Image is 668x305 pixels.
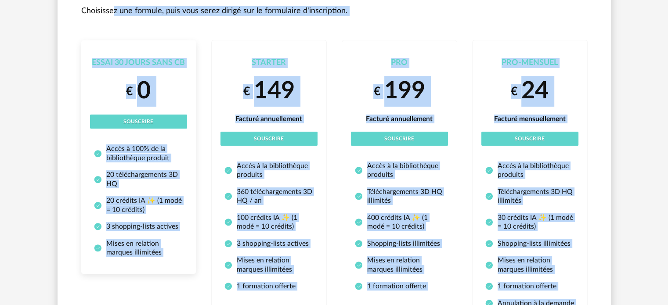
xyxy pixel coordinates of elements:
[355,282,444,291] li: 1 formation offerte
[485,282,574,291] li: 1 formation offerte
[224,282,314,291] li: 1 formation offerte
[94,144,183,162] li: Accès à 100% de la bibliothèque produit
[123,119,153,124] span: Souscrire
[355,239,444,248] li: Shopping-lists illimitées
[81,6,587,16] p: Choisissez une formule, puis vous serez dirigé sur le formulaire d'inscription.
[90,115,187,129] button: Souscrire
[355,256,444,274] li: Mises en relation marques illimitées
[126,84,133,99] small: €
[351,132,448,146] button: Souscrire
[90,58,187,68] div: Essai 30 jours sans CB
[94,170,183,188] li: 20 téléchargements 3D HQ
[224,239,314,248] li: 3 shopping-lists actives
[94,196,183,214] li: 20 crédits IA ✨ (1 modé = 10 crédits)
[366,115,433,122] span: Facturé annuellement
[224,187,314,205] li: 360 téléchargements 3D HQ / an
[94,239,183,257] li: Mises en relation marques illimitées
[485,239,574,248] li: Shopping-lists illimitées
[351,58,448,68] div: Pro
[224,213,314,231] li: 100 crédits IA ✨ (1 modé = 10 crédits)
[137,79,151,103] span: 0
[485,161,574,179] li: Accès à la bibliothèque produits
[521,79,549,103] span: 24
[485,256,574,274] li: Mises en relation marques illimitées
[94,222,183,231] li: 3 shopping-lists actives
[235,115,302,122] span: Facturé annuellement
[494,115,566,122] span: Facturé mensuellement
[224,161,314,179] li: Accès à la bibliothèque produits
[243,84,250,99] small: €
[355,213,444,231] li: 400 crédits IA ✨ (1 modé = 10 crédits)
[515,136,545,141] span: Souscrire
[254,136,284,141] span: Souscrire
[384,136,414,141] span: Souscrire
[220,132,318,146] button: Souscrire
[481,132,578,146] button: Souscrire
[220,58,318,68] div: Starter
[481,58,578,68] div: Pro-Mensuel
[224,256,314,274] li: Mises en relation marques illimitées
[485,187,574,205] li: Téléchargements 3D HQ illimités
[485,213,574,231] li: 30 crédits IA ✨ (1 modé = 10 crédits)
[355,161,444,179] li: Accès à la bibliothèque produits
[355,187,444,205] li: Téléchargements 3D HQ illimités
[384,79,425,103] span: 199
[254,79,295,103] span: 149
[373,84,380,99] small: €
[511,84,518,99] small: €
